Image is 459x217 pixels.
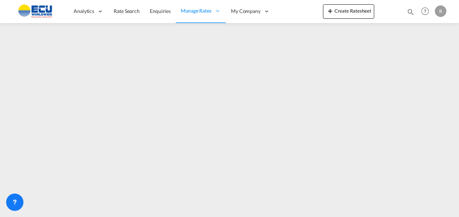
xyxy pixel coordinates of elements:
[74,8,94,15] span: Analytics
[323,4,374,19] button: icon-plus 400-fgCreate Ratesheet
[407,8,415,19] div: icon-magnify
[435,5,446,17] div: R
[231,8,261,15] span: My Company
[114,8,140,14] span: Rate Search
[407,8,415,16] md-icon: icon-magnify
[181,7,211,14] span: Manage Rates
[11,3,60,19] img: 6cccb1402a9411edb762cf9624ab9cda.png
[419,5,431,17] span: Help
[326,6,335,15] md-icon: icon-plus 400-fg
[419,5,435,18] div: Help
[150,8,171,14] span: Enquiries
